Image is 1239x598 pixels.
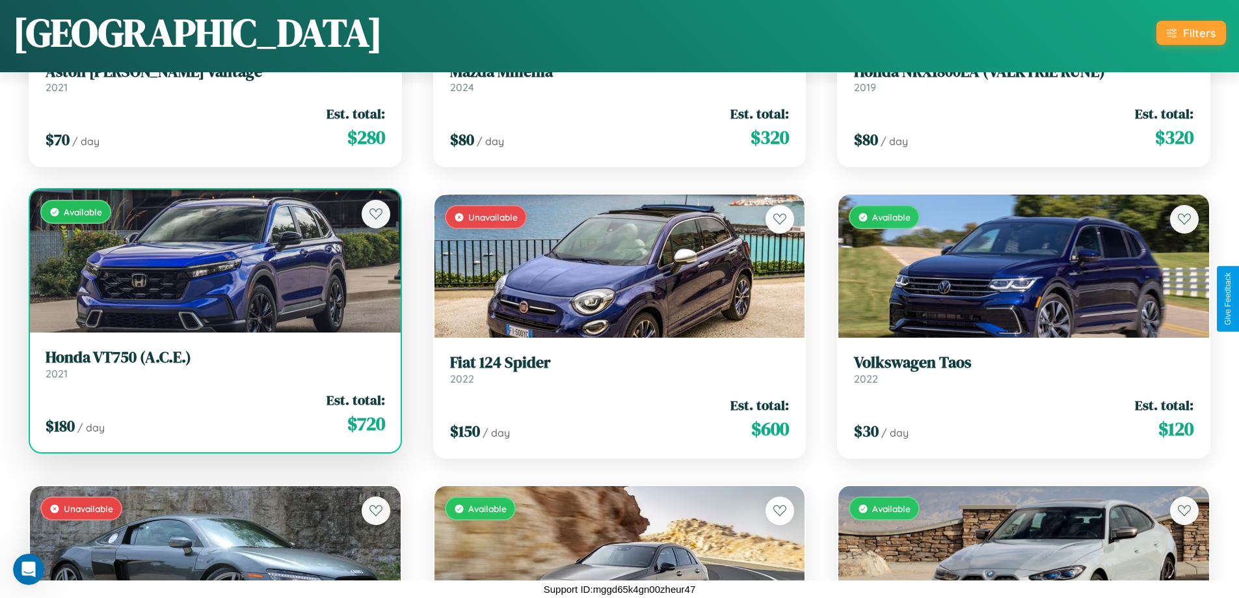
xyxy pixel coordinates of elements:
[46,62,385,94] a: Aston [PERSON_NAME] Vantage2021
[450,129,474,150] span: $ 80
[46,81,68,94] span: 2021
[751,124,789,150] span: $ 320
[854,62,1193,81] h3: Honda NRX1800EA (VALKYRIE RUNE)
[544,580,696,598] p: Support ID: mggd65k4gn00zheur47
[1135,396,1193,415] span: Est. total:
[450,372,474,385] span: 2022
[1158,416,1193,442] span: $ 120
[483,426,510,439] span: / day
[730,396,789,415] span: Est. total:
[468,503,507,514] span: Available
[872,503,911,514] span: Available
[326,104,385,123] span: Est. total:
[326,390,385,409] span: Est. total:
[46,348,385,367] h3: Honda VT750 (A.C.E.)
[1223,273,1232,325] div: Give Feedback
[13,6,382,59] h1: [GEOGRAPHIC_DATA]
[1156,21,1226,45] button: Filters
[854,353,1193,385] a: Volkswagen Taos2022
[751,416,789,442] span: $ 600
[854,81,876,94] span: 2019
[854,62,1193,94] a: Honda NRX1800EA (VALKYRIE RUNE)2019
[46,62,385,81] h3: Aston [PERSON_NAME] Vantage
[477,135,504,148] span: / day
[1135,104,1193,123] span: Est. total:
[450,353,790,385] a: Fiat 124 Spider2022
[450,81,474,94] span: 2024
[450,420,480,442] span: $ 150
[64,503,113,514] span: Unavailable
[1155,124,1193,150] span: $ 320
[854,353,1193,372] h3: Volkswagen Taos
[468,211,518,223] span: Unavailable
[46,129,70,150] span: $ 70
[77,421,105,434] span: / day
[347,411,385,437] span: $ 720
[46,348,385,380] a: Honda VT750 (A.C.E.)2021
[46,415,75,437] span: $ 180
[854,129,878,150] span: $ 80
[450,62,790,94] a: Mazda Millenia2024
[13,554,44,585] iframe: Intercom live chat
[854,372,878,385] span: 2022
[64,206,102,217] span: Available
[854,420,879,442] span: $ 30
[881,135,908,148] span: / day
[872,211,911,223] span: Available
[730,104,789,123] span: Est. total:
[1183,26,1216,40] div: Filters
[347,124,385,150] span: $ 280
[46,367,68,380] span: 2021
[881,426,909,439] span: / day
[450,353,790,372] h3: Fiat 124 Spider
[72,135,100,148] span: / day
